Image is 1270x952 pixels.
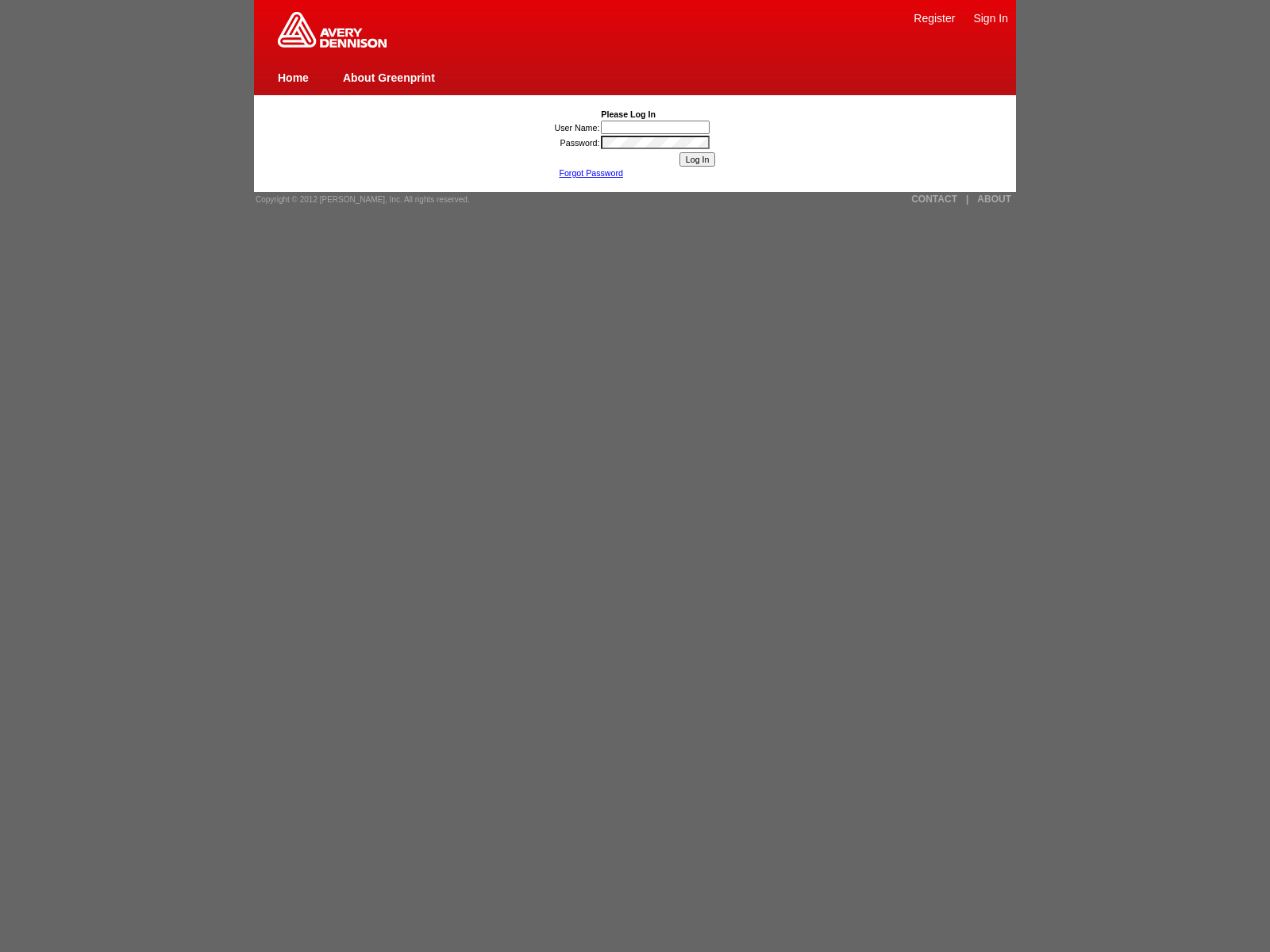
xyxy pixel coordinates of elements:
span: Copyright © 2012 [PERSON_NAME], Inc. All rights reserved. [256,195,470,204]
a: ABOUT [977,194,1011,205]
a: Sign In [973,12,1008,25]
a: Forgot Password [559,168,623,178]
a: Register [914,12,955,25]
input: Log In [679,152,716,167]
a: Home [278,71,309,84]
label: Password: [560,138,600,148]
label: User Name: [555,123,600,132]
b: Please Log In [601,109,656,119]
a: | [966,194,968,205]
img: Home [278,12,387,48]
a: Greenprint [278,40,387,49]
a: CONTACT [911,194,957,205]
a: About Greenprint [343,71,435,84]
